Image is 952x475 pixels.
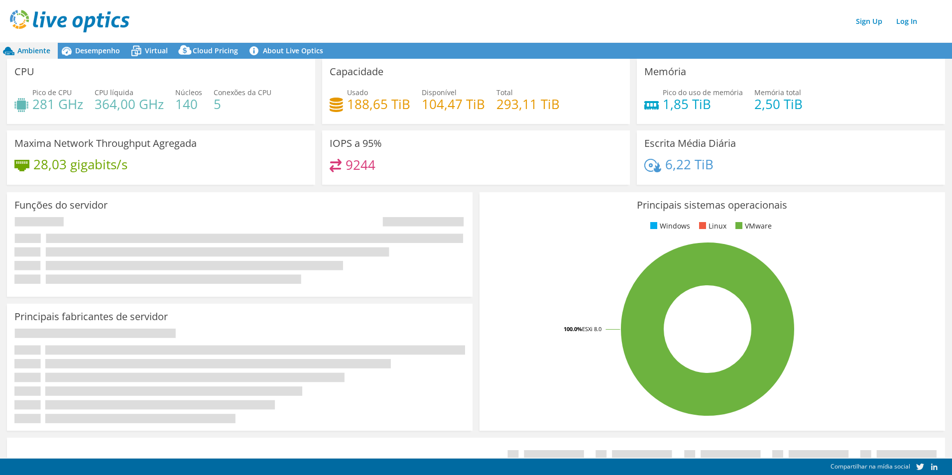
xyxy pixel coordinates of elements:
span: Usado [347,88,368,97]
tspan: ESXi 8.0 [582,325,601,333]
span: Desempenho [75,46,120,55]
h3: IOPS a 95% [330,138,382,149]
h4: 281 GHz [32,99,83,110]
h3: Principais fabricantes de servidor [14,311,168,322]
li: Linux [697,221,726,232]
span: Cloud Pricing [193,46,238,55]
h4: 5 [214,99,271,110]
h3: Maxima Network Throughput Agregada [14,138,197,149]
h4: 1,85 TiB [663,99,743,110]
span: Núcleos [175,88,202,97]
h4: 293,11 TiB [496,99,560,110]
span: Total [496,88,513,97]
h4: 28,03 gigabits/s [33,159,127,170]
a: Sign Up [851,14,887,28]
span: Conexões da CPU [214,88,271,97]
li: Windows [648,221,690,232]
span: Pico de CPU [32,88,72,97]
h4: 104,47 TiB [422,99,485,110]
span: Ambiente [17,46,50,55]
span: CPU líquida [95,88,133,97]
h4: 9244 [346,159,375,170]
a: About Live Optics [245,43,331,59]
img: live_optics_svg.svg [10,10,129,32]
a: Log In [891,14,922,28]
tspan: 100.0% [564,325,582,333]
h4: 6,22 TiB [665,159,714,170]
h3: Capacidade [330,66,383,77]
h3: CPU [14,66,34,77]
span: Disponível [422,88,457,97]
span: Pico do uso de memória [663,88,743,97]
h3: Escrita Média Diária [644,138,736,149]
h3: Principais sistemas operacionais [487,200,938,211]
h4: 188,65 TiB [347,99,410,110]
h4: 140 [175,99,202,110]
span: Virtual [145,46,168,55]
span: Compartilhar na mídia social [831,462,910,471]
h3: Memória [644,66,686,77]
h4: 364,00 GHz [95,99,164,110]
li: VMware [733,221,772,232]
h3: Funções do servidor [14,200,108,211]
h4: 2,50 TiB [754,99,803,110]
span: Memória total [754,88,801,97]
